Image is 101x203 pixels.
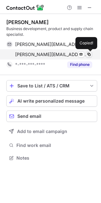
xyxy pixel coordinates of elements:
[17,129,67,134] span: Add to email campaign
[6,19,49,25] div: [PERSON_NAME]
[6,141,97,150] button: Find work email
[15,52,87,57] span: [PERSON_NAME][EMAIL_ADDRESS][PERSON_NAME][DOMAIN_NAME]
[15,41,87,47] span: [PERSON_NAME][EMAIL_ADDRESS][DOMAIN_NAME]
[17,114,41,119] span: Send email
[67,61,92,68] button: Reveal Button
[6,111,97,122] button: Send email
[6,80,97,92] button: save-profile-one-click
[6,154,97,162] button: Notes
[6,95,97,107] button: AI write personalized message
[6,126,97,137] button: Add to email campaign
[16,155,95,161] span: Notes
[6,26,97,37] div: Business development, product and supply chain specialist.
[16,143,95,148] span: Find work email
[6,4,44,11] img: ContactOut v5.3.10
[17,83,86,88] div: Save to List / ATS / CRM
[17,98,85,104] span: AI write personalized message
